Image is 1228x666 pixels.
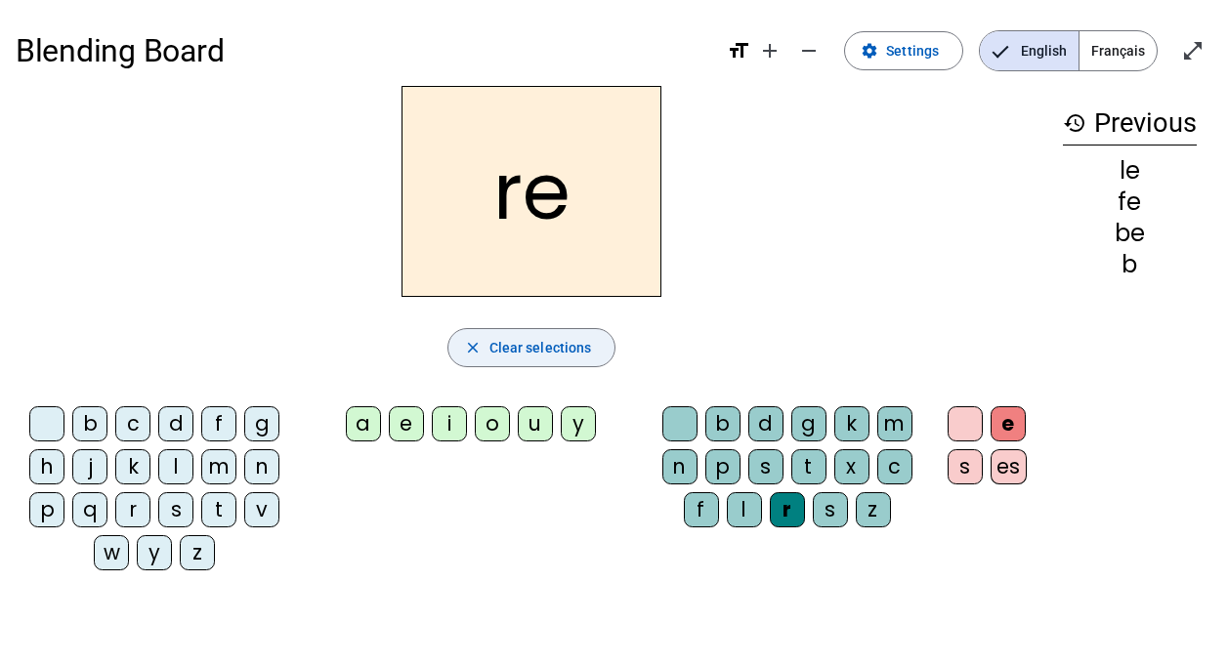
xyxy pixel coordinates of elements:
[16,20,711,82] h1: Blending Board
[877,449,912,484] div: c
[662,449,698,484] div: n
[834,449,869,484] div: x
[1063,253,1197,276] div: b
[791,449,826,484] div: t
[684,492,719,527] div: f
[447,328,616,367] button: Clear selections
[727,492,762,527] div: l
[834,406,869,441] div: k
[1063,222,1197,245] div: be
[791,406,826,441] div: g
[137,535,172,570] div: y
[727,39,750,62] mat-icon: format_size
[1080,31,1157,70] span: Français
[464,339,482,356] mat-icon: close
[518,406,553,441] div: u
[705,449,741,484] div: p
[244,406,279,441] div: g
[29,492,64,527] div: p
[432,406,467,441] div: i
[115,406,150,441] div: c
[94,535,129,570] div: w
[1063,159,1197,183] div: le
[758,39,782,62] mat-icon: add
[856,492,891,527] div: z
[402,86,661,297] h2: re
[797,39,821,62] mat-icon: remove
[489,336,592,359] span: Clear selections
[844,31,963,70] button: Settings
[244,449,279,484] div: n
[561,406,596,441] div: y
[748,449,783,484] div: s
[748,406,783,441] div: d
[948,449,983,484] div: s
[201,406,236,441] div: f
[158,492,193,527] div: s
[158,406,193,441] div: d
[979,30,1158,71] mat-button-toggle-group: Language selection
[158,449,193,484] div: l
[72,492,107,527] div: q
[813,492,848,527] div: s
[475,406,510,441] div: o
[201,449,236,484] div: m
[244,492,279,527] div: v
[750,31,789,70] button: Increase font size
[72,449,107,484] div: j
[980,31,1079,70] span: English
[1063,190,1197,214] div: fe
[1181,39,1205,62] mat-icon: open_in_full
[789,31,828,70] button: Decrease font size
[115,449,150,484] div: k
[1063,111,1086,135] mat-icon: history
[991,449,1027,484] div: es
[705,406,741,441] div: b
[877,406,912,441] div: m
[886,39,939,62] span: Settings
[1063,102,1197,146] h3: Previous
[201,492,236,527] div: t
[29,449,64,484] div: h
[770,492,805,527] div: r
[115,492,150,527] div: r
[180,535,215,570] div: z
[861,42,878,60] mat-icon: settings
[991,406,1026,441] div: e
[389,406,424,441] div: e
[1173,31,1212,70] button: Enter full screen
[72,406,107,441] div: b
[346,406,381,441] div: a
